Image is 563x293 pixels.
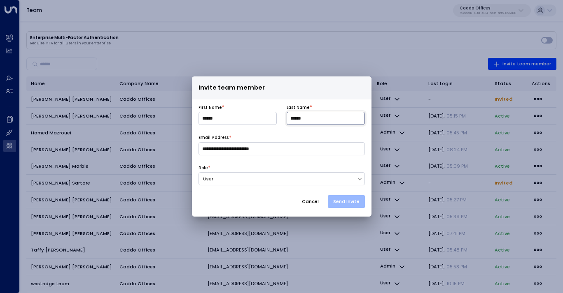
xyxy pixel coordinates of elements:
[328,195,365,208] button: Send Invite
[203,175,353,182] div: User
[199,165,208,171] label: Role
[287,105,309,111] label: Last Name
[199,105,222,111] label: First Name
[199,83,265,92] span: Invite team member
[296,195,325,208] button: Cancel
[199,135,229,141] label: Email Address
